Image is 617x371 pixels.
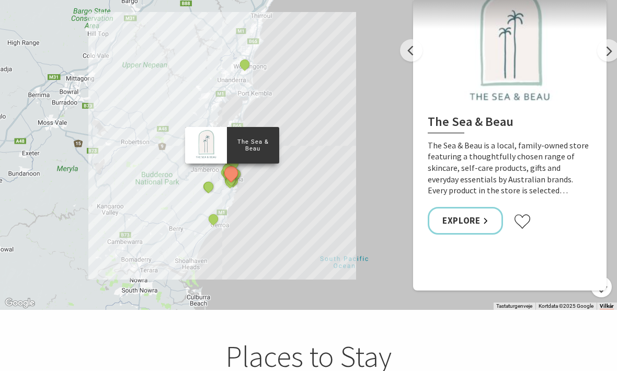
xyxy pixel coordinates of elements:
[238,58,252,72] button: See detail about Miss Zoe's School of Dance
[207,212,220,226] button: See detail about Surf Camp Australia
[3,296,37,310] img: Google
[428,114,592,133] h2: The Sea & Beau
[539,303,593,309] span: Kortdata ©2025 Google
[227,137,279,154] p: The Sea & Beau
[221,164,241,183] button: See detail about The Sea & Beau
[513,214,531,229] button: Click to favourite The Sea & Beau
[496,303,532,310] button: Tastaturgenveje
[3,296,37,310] a: Åbn dette området i Google Maps (åbner i et nyt vindue)
[428,140,592,196] p: The Sea & Beau is a local, family-owned store featuring a thoughtfully chosen range of skincare, ...
[202,180,215,193] button: See detail about Saddleback Mountain Lookout, Kiama
[428,207,503,235] a: Explore
[400,39,422,62] button: Previous
[600,303,614,309] a: Vilkår (åbnes i en ny fane)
